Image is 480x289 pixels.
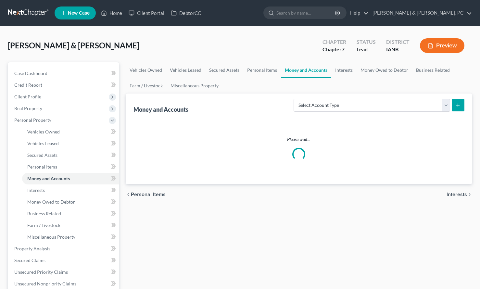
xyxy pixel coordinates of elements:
span: New Case [68,11,90,16]
a: Farm / Livestock [22,220,119,231]
a: [PERSON_NAME] & [PERSON_NAME], PC [369,7,472,19]
span: Business Related [27,211,61,216]
p: Please wait... [139,136,460,143]
span: [PERSON_NAME] & [PERSON_NAME] [8,41,139,50]
span: 7 [342,46,345,52]
span: Personal Items [27,164,57,170]
a: Unsecured Priority Claims [9,266,119,278]
button: Preview [420,38,464,53]
div: Money and Accounts [133,106,188,113]
span: Secured Claims [14,258,45,263]
a: Farm / Livestock [126,78,167,94]
a: Home [98,7,125,19]
a: Money Owed to Debtor [22,196,119,208]
a: Business Related [412,62,454,78]
a: Interests [22,184,119,196]
span: Personal Items [131,192,166,197]
div: IANB [386,46,410,53]
input: Search by name... [276,7,336,19]
a: Miscellaneous Property [22,231,119,243]
span: Client Profile [14,94,41,99]
a: Money Owed to Debtor [357,62,412,78]
a: Client Portal [125,7,168,19]
span: Real Property [14,106,42,111]
div: Lead [357,46,376,53]
span: Vehicles Leased [27,141,59,146]
a: Miscellaneous Property [167,78,222,94]
span: Secured Assets [27,152,57,158]
i: chevron_left [126,192,131,197]
span: Unsecured Priority Claims [14,269,68,275]
a: Secured Claims [9,255,119,266]
a: Interests [331,62,357,78]
span: Money and Accounts [27,176,70,181]
a: Vehicles Leased [22,138,119,149]
a: Business Related [22,208,119,220]
span: Unsecured Nonpriority Claims [14,281,76,286]
span: Property Analysis [14,246,50,251]
a: Credit Report [9,79,119,91]
span: Personal Property [14,117,51,123]
a: Personal Items [243,62,281,78]
span: Money Owed to Debtor [27,199,75,205]
div: Chapter [322,38,346,46]
a: Vehicles Leased [166,62,205,78]
button: Interests chevron_right [447,192,472,197]
a: Money and Accounts [281,62,331,78]
span: Farm / Livestock [27,222,60,228]
span: Case Dashboard [14,70,47,76]
a: Vehicles Owned [126,62,166,78]
span: Vehicles Owned [27,129,60,134]
div: District [386,38,410,46]
a: DebtorCC [168,7,204,19]
span: Interests [27,187,45,193]
div: Chapter [322,46,346,53]
a: Help [347,7,369,19]
i: chevron_right [467,192,472,197]
a: Personal Items [22,161,119,173]
button: chevron_left Personal Items [126,192,166,197]
a: Vehicles Owned [22,126,119,138]
span: Interests [447,192,467,197]
span: Credit Report [14,82,42,88]
a: Money and Accounts [22,173,119,184]
span: Miscellaneous Property [27,234,75,240]
div: Status [357,38,376,46]
a: Property Analysis [9,243,119,255]
a: Case Dashboard [9,68,119,79]
a: Secured Assets [205,62,243,78]
a: Secured Assets [22,149,119,161]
